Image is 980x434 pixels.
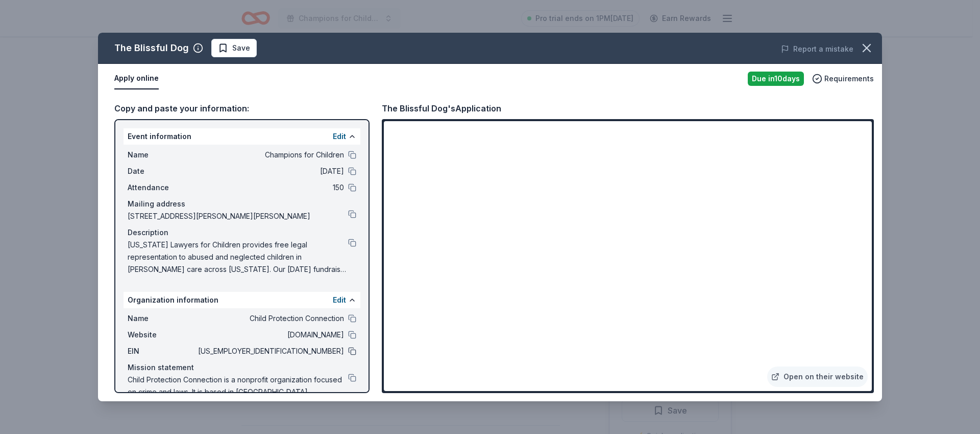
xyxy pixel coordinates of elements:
[124,128,360,145] div: Event information
[211,39,257,57] button: Save
[767,367,868,387] a: Open on their website
[128,374,348,410] span: Child Protection Connection is a nonprofit organization focused on crime and laws. It is based in...
[128,345,196,357] span: EIN
[333,130,346,143] button: Edit
[128,361,356,374] div: Mission statement
[128,210,348,222] span: [STREET_ADDRESS][PERSON_NAME][PERSON_NAME]
[196,181,344,194] span: 150
[812,73,874,85] button: Requirements
[128,312,196,325] span: Name
[128,329,196,341] span: Website
[196,345,344,357] span: [US_EMPLOYER_IDENTIFICATION_NUMBER]
[128,165,196,177] span: Date
[333,294,346,306] button: Edit
[128,181,196,194] span: Attendance
[196,149,344,161] span: Champions for Children
[384,121,872,391] iframe: To enrich screen reader interactions, please activate Accessibility in Grammarly extension settings
[128,198,356,210] div: Mailing address
[128,226,356,239] div: Description
[128,239,348,276] span: [US_STATE] Lawyers for Children provides free legal representation to abused and neglected childr...
[824,73,874,85] span: Requirements
[114,68,159,89] button: Apply online
[196,329,344,341] span: [DOMAIN_NAME]
[196,165,344,177] span: [DATE]
[382,102,501,115] div: The Blissful Dog's Application
[781,43,853,55] button: Report a mistake
[114,40,189,56] div: The Blissful Dog
[232,42,250,54] span: Save
[748,72,804,86] div: Due in 10 days
[196,312,344,325] span: Child Protection Connection
[128,149,196,161] span: Name
[114,102,370,115] div: Copy and paste your information:
[124,292,360,308] div: Organization information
